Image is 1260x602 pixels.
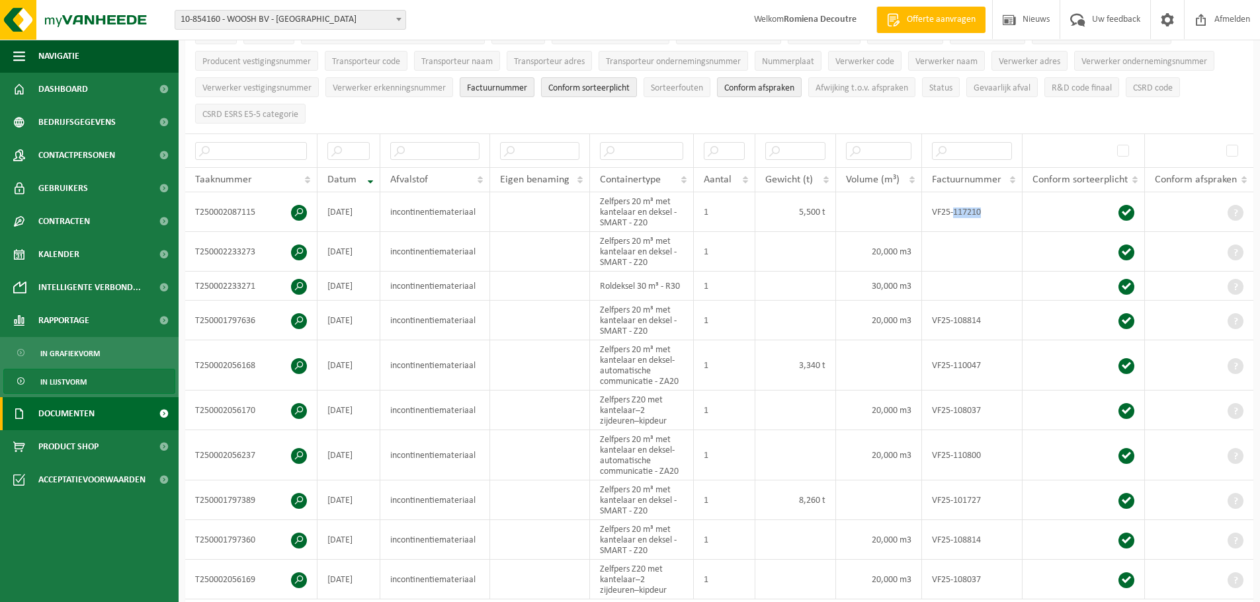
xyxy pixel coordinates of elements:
td: T250002233273 [185,232,317,272]
td: 1 [694,192,756,232]
button: NummerplaatNummerplaat: Activate to sort [755,51,821,71]
td: incontinentiemateriaal [380,391,489,430]
td: [DATE] [317,480,380,520]
span: Conform afspraken [1155,174,1237,185]
span: Conform sorteerplicht [548,83,630,93]
td: VF25-108037 [922,391,1023,430]
button: CSRD ESRS E5-5 categorieCSRD ESRS E5-5 categorie: Activate to sort [195,104,306,124]
td: Zelfpers Z20 met kantelaar–2 zijdeuren–kipdeur [590,391,694,430]
span: Gebruikers [38,172,88,205]
span: Transporteur code [332,57,400,67]
span: Intelligente verbond... [38,271,141,304]
td: Zelfpers 20 m³ met kantelaar en deksel - SMART - Z20 [590,520,694,560]
button: Transporteur naamTransporteur naam: Activate to sort [414,51,500,71]
td: 30,000 m3 [836,272,922,301]
td: 1 [694,560,756,599]
td: T250002056169 [185,560,317,599]
td: Roldeksel 30 m³ - R30 [590,272,694,301]
button: Transporteur ondernemingsnummerTransporteur ondernemingsnummer : Activate to sort [599,51,748,71]
td: T250001797636 [185,301,317,340]
td: T250002056237 [185,430,317,480]
td: 1 [694,301,756,340]
span: Verwerker vestigingsnummer [202,83,312,93]
button: SorteerfoutenSorteerfouten: Activate to sort [644,77,710,97]
td: VF25-110800 [922,430,1023,480]
td: 8,260 t [755,480,836,520]
span: Aantal [704,174,732,185]
a: Offerte aanvragen [876,7,986,33]
button: Verwerker erkenningsnummerVerwerker erkenningsnummer: Activate to sort [325,77,453,97]
button: Afwijking t.o.v. afsprakenAfwijking t.o.v. afspraken: Activate to sort [808,77,915,97]
td: 20,000 m3 [836,391,922,430]
td: Zelfpers 20 m³ met kantelaar en deksel - SMART - Z20 [590,480,694,520]
td: 1 [694,232,756,272]
span: CSRD code [1133,83,1173,93]
td: 1 [694,520,756,560]
td: Zelfpers 20 m³ met kantelaar en deksel - SMART - Z20 [590,232,694,272]
td: VF25-108814 [922,301,1023,340]
td: 5,500 t [755,192,836,232]
td: incontinentiemateriaal [380,301,489,340]
button: CSRD codeCSRD code: Activate to sort [1126,77,1180,97]
td: incontinentiemateriaal [380,560,489,599]
td: VF25-117210 [922,192,1023,232]
span: Datum [327,174,357,185]
span: Transporteur adres [514,57,585,67]
td: [DATE] [317,430,380,480]
span: Status [929,83,952,93]
span: In lijstvorm [40,369,87,395]
td: incontinentiemateriaal [380,340,489,391]
span: Acceptatievoorwaarden [38,463,146,496]
td: T250001797389 [185,480,317,520]
td: 1 [694,430,756,480]
span: R&D code finaal [1052,83,1112,93]
button: Conform sorteerplicht : Activate to sort [541,77,637,97]
strong: Romiena Decoutre [784,15,857,24]
span: Factuurnummer [932,174,1001,185]
span: Gevaarlijk afval [974,83,1030,93]
td: T250002233271 [185,272,317,301]
span: Conform sorteerplicht [1032,174,1128,185]
span: Conform afspraken [724,83,794,93]
td: T250002087115 [185,192,317,232]
span: Verwerker ondernemingsnummer [1081,57,1207,67]
button: Transporteur adresTransporteur adres: Activate to sort [507,51,592,71]
span: Verwerker erkenningsnummer [333,83,446,93]
span: Nummerplaat [762,57,814,67]
td: T250002056168 [185,340,317,391]
td: 20,000 m3 [836,520,922,560]
td: T250002056170 [185,391,317,430]
span: Afvalstof [390,174,428,185]
span: Documenten [38,397,95,430]
td: 3,340 t [755,340,836,391]
td: [DATE] [317,192,380,232]
a: In lijstvorm [3,369,175,394]
td: VF25-108814 [922,520,1023,560]
span: CSRD ESRS E5-5 categorie [202,110,298,120]
td: VF25-110047 [922,340,1023,391]
td: incontinentiemateriaal [380,272,489,301]
span: Containertype [600,174,661,185]
span: Rapportage [38,304,89,337]
button: Verwerker codeVerwerker code: Activate to sort [828,51,902,71]
td: Zelfpers 20 m³ met kantelaar en deksel-automatische communicatie - ZA20 [590,430,694,480]
td: [DATE] [317,301,380,340]
span: Kalender [38,238,79,271]
span: Bedrijfsgegevens [38,106,116,139]
a: In grafiekvorm [3,340,175,365]
td: 1 [694,340,756,391]
td: [DATE] [317,391,380,430]
button: FactuurnummerFactuurnummer: Activate to sort [460,77,534,97]
td: VF25-108037 [922,560,1023,599]
span: Verwerker code [835,57,894,67]
span: Sorteerfouten [651,83,703,93]
button: Verwerker ondernemingsnummerVerwerker ondernemingsnummer: Activate to sort [1074,51,1214,71]
button: StatusStatus: Activate to sort [922,77,960,97]
button: Transporteur codeTransporteur code: Activate to sort [325,51,407,71]
span: Verwerker naam [915,57,978,67]
span: Factuurnummer [467,83,527,93]
span: Gewicht (t) [765,174,813,185]
td: incontinentiemateriaal [380,232,489,272]
td: T250001797360 [185,520,317,560]
td: 20,000 m3 [836,301,922,340]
